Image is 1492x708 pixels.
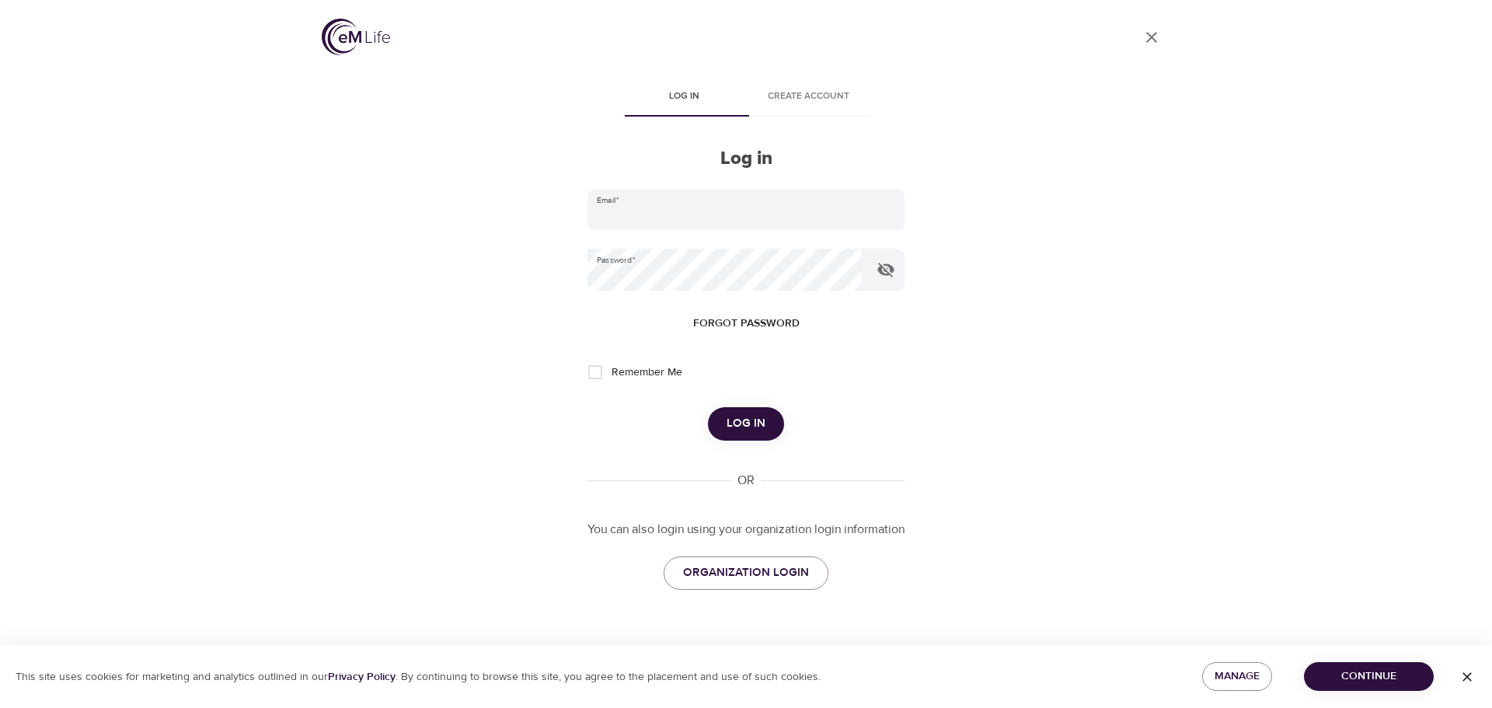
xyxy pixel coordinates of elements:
[631,89,737,105] span: Log in
[664,556,828,589] a: ORGANIZATION LOGIN
[1304,662,1434,691] button: Continue
[587,521,905,539] p: You can also login using your organization login information
[587,79,905,117] div: disabled tabs example
[1215,667,1260,686] span: Manage
[683,563,809,583] span: ORGANIZATION LOGIN
[322,19,390,55] img: logo
[687,309,806,338] button: Forgot password
[693,314,800,333] span: Forgot password
[587,148,905,170] h2: Log in
[727,413,765,434] span: Log in
[731,472,761,490] div: OR
[1316,667,1421,686] span: Continue
[755,89,861,105] span: Create account
[612,364,682,381] span: Remember Me
[1133,19,1170,56] a: close
[1202,662,1272,691] button: Manage
[708,407,784,440] button: Log in
[328,670,396,684] a: Privacy Policy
